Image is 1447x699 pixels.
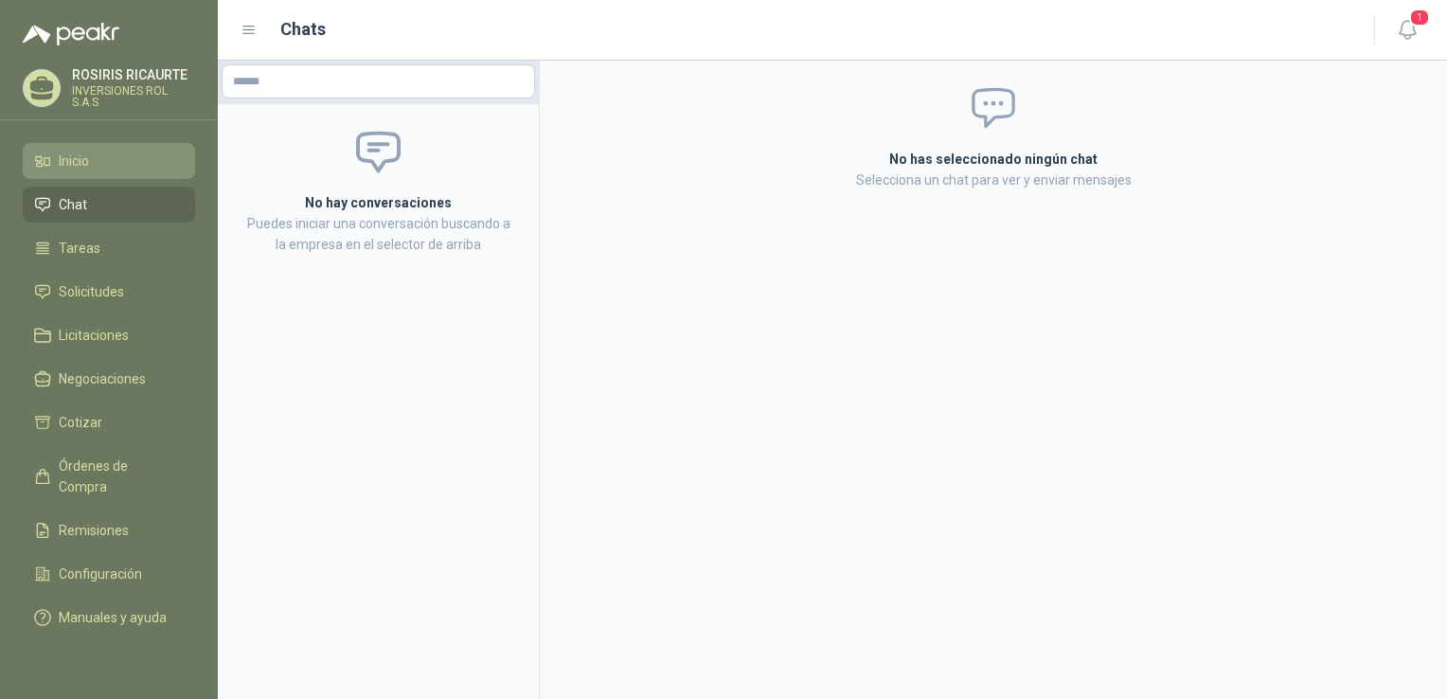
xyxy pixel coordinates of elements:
span: Remisiones [59,520,129,541]
a: Cotizar [23,404,195,440]
p: Selecciona un chat para ver y enviar mensajes [663,170,1324,190]
span: Configuración [59,564,142,584]
span: Solicitudes [59,281,124,302]
span: Manuales y ayuda [59,607,167,628]
span: Licitaciones [59,325,129,346]
h2: No has seleccionado ningún chat [663,149,1324,170]
a: Licitaciones [23,317,195,353]
a: Configuración [23,556,195,592]
a: Inicio [23,143,195,179]
p: ROSIRIS RICAURTE [72,68,195,81]
a: Órdenes de Compra [23,448,195,505]
span: Negociaciones [59,368,146,389]
span: Tareas [59,238,100,259]
a: Tareas [23,230,195,266]
p: INVERSIONES ROL S.A.S [72,85,195,108]
h2: No hay conversaciones [241,192,516,213]
a: Remisiones [23,512,195,548]
span: Inicio [59,151,89,171]
span: Cotizar [59,412,102,433]
span: Chat [59,194,87,215]
a: Chat [23,187,195,223]
h1: Chats [280,16,326,43]
span: Órdenes de Compra [59,456,177,497]
a: Manuales y ayuda [23,600,195,636]
button: 1 [1390,13,1424,47]
a: Negociaciones [23,361,195,397]
p: Puedes iniciar una conversación buscando a la empresa en el selector de arriba [241,213,516,255]
img: Logo peakr [23,23,119,45]
span: 1 [1409,9,1430,27]
a: Solicitudes [23,274,195,310]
